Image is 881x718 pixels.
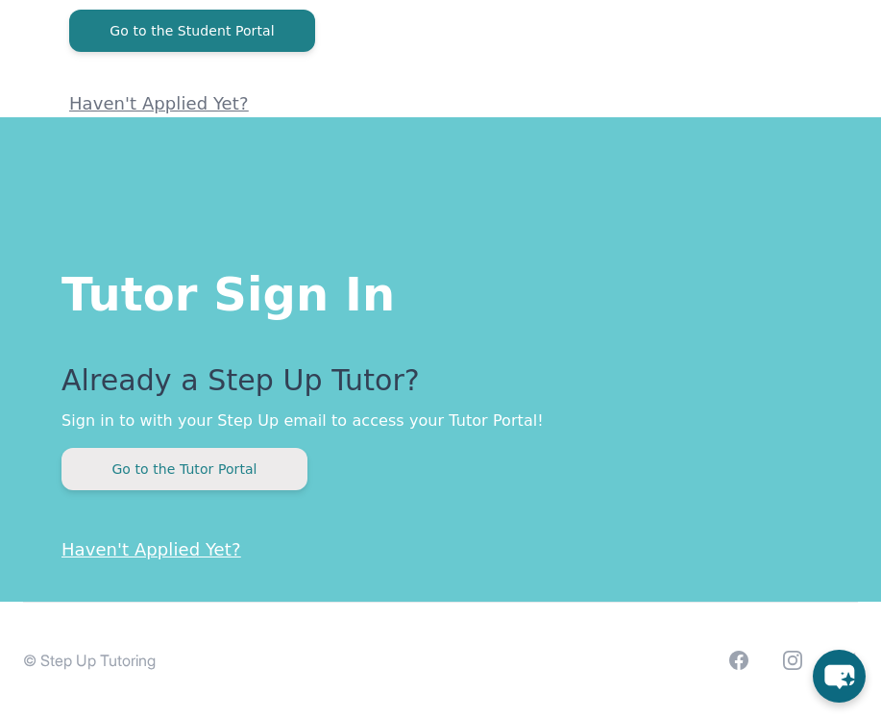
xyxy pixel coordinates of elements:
button: chat-button [813,650,866,703]
a: Haven't Applied Yet? [61,539,241,559]
h1: Tutor Sign In [61,263,820,317]
a: Go to the Student Portal [69,21,315,39]
p: Already a Step Up Tutor? [61,363,820,409]
button: Go to the Student Portal [69,10,315,52]
a: Haven't Applied Yet? [69,93,249,113]
p: Sign in to with your Step Up email to access your Tutor Portal! [61,409,820,433]
button: Go to the Tutor Portal [61,448,307,490]
a: Go to the Tutor Portal [61,459,307,478]
p: © Step Up Tutoring [23,649,156,672]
